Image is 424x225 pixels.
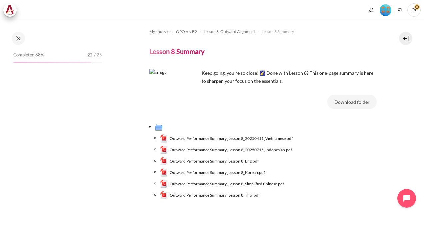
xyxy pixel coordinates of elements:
img: Outward Performance Summary_Lesson 8_20250715_Indonesian.pdf [160,146,168,154]
img: Architeck [5,5,15,15]
h4: Lesson 8 Summary [149,47,205,56]
button: Languages [395,5,405,15]
img: Outward Performance Summary_Lesson 8_20250411_Vietnamese.pdf [160,135,168,143]
img: Outward Performance Summary_Lesson 8_Eng.pdf [160,157,168,165]
span: Outward Performance Summary_Lesson 8_20250715_Indonesian.pdf [170,147,292,153]
span: Outward Performance Summary_Lesson 8_Eng.pdf [170,158,259,164]
span: Outward Performance Summary_Lesson 8_Thai.pdf [170,192,260,198]
a: Outward Performance Summary_Lesson 8_Eng.pdfOutward Performance Summary_Lesson 8_Eng.pdf [160,157,259,165]
div: Show notification window with no new notifications [366,5,376,15]
span: Lesson 8: Outward Alignment [204,29,255,35]
a: Outward Performance Summary_Lesson 8_Korean.pdfOutward Performance Summary_Lesson 8_Korean.pdf [160,169,265,177]
button: Download folder [327,95,377,109]
span: Completed 88% [13,52,44,58]
span: Outward Performance Summary_Lesson 8_Simplified Chinese.pdf [170,181,284,187]
a: Outward Performance Summary_Lesson 8_Simplified Chinese.pdfOutward Performance Summary_Lesson 8_S... [160,180,284,188]
span: / 25 [94,52,102,58]
span: Keep going, you’re so close! 🌠 Done with Lesson 8? This one-page summary is here to sharpen your ... [202,70,373,84]
nav: Navigation bar [149,26,377,37]
a: Outward Performance Summary_Lesson 8_Thai.pdfOutward Performance Summary_Lesson 8_Thai.pdf [160,191,260,199]
img: Outward Performance Summary_Lesson 8_Thai.pdf [160,191,168,199]
a: OPO VN B2 [176,28,197,36]
a: Architeck Architeck [3,3,20,17]
span: Outward Performance Summary_Lesson 8_20250411_Vietnamese.pdf [170,136,293,142]
a: Outward Performance Summary_Lesson 8_20250715_Indonesian.pdfOutward Performance Summary_Lesson 8_... [160,146,292,154]
a: Lesson 8: Outward Alignment [204,28,255,36]
img: Outward Performance Summary_Lesson 8_Korean.pdf [160,169,168,177]
span: My courses [149,29,169,35]
a: Lesson 8 Summary [262,28,294,36]
a: Level #4 [377,4,394,16]
span: 22 [87,52,93,58]
a: My courses [149,28,169,36]
a: User menu [407,3,421,17]
span: Lesson 8 Summary [262,29,294,35]
a: Outward Performance Summary_Lesson 8_20250411_Vietnamese.pdfOutward Performance Summary_Lesson 8_... [160,135,293,143]
img: Outward Performance Summary_Lesson 8_Simplified Chinese.pdf [160,180,168,188]
span: Outward Performance Summary_Lesson 8_Korean.pdf [170,170,265,176]
span: OPO VN B2 [176,29,197,35]
img: cdxgv [149,69,199,119]
span: DT [407,3,421,17]
img: Level #4 [380,4,391,16]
